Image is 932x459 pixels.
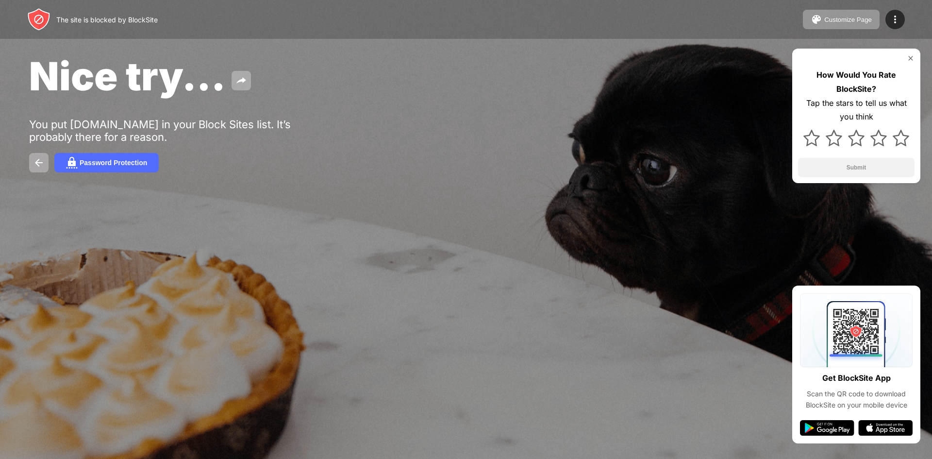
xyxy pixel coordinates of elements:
[803,130,820,146] img: star.svg
[80,159,147,167] div: Password Protection
[800,420,854,436] img: google-play.svg
[27,8,50,31] img: header-logo.svg
[54,153,159,172] button: Password Protection
[858,420,913,436] img: app-store.svg
[907,54,915,62] img: rate-us-close.svg
[29,118,329,143] div: You put [DOMAIN_NAME] in your Block Sites list. It’s probably there for a reason.
[889,14,901,25] img: menu-icon.svg
[66,157,78,169] img: password.svg
[803,10,880,29] button: Customize Page
[848,130,865,146] img: star.svg
[822,371,891,385] div: Get BlockSite App
[798,158,915,177] button: Submit
[29,52,226,100] span: Nice try...
[798,96,915,124] div: Tap the stars to tell us what you think
[826,130,842,146] img: star.svg
[33,157,45,169] img: back.svg
[29,337,259,448] iframe: Banner
[893,130,909,146] img: star.svg
[56,16,158,24] div: The site is blocked by BlockSite
[798,68,915,96] div: How Would You Rate BlockSite?
[824,16,872,23] div: Customize Page
[800,389,913,410] div: Scan the QR code to download BlockSite on your mobile device
[870,130,887,146] img: star.svg
[800,293,913,367] img: qrcode.svg
[811,14,822,25] img: pallet.svg
[235,75,247,86] img: share.svg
